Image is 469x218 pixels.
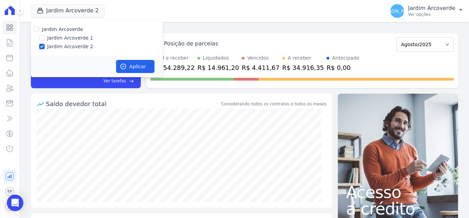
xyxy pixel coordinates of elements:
[164,40,218,48] div: Posição de parcelas
[288,54,311,62] div: A receber
[153,63,195,72] div: R$ 54.289,22
[346,184,450,200] span: Acesso
[116,60,155,73] button: Aplicar
[408,5,455,12] p: Jardim Arcoverde
[56,78,134,84] a: Ver tarefas east
[153,54,195,62] div: Total a receber
[7,195,23,211] div: Open Intercom Messenger
[46,99,220,108] div: Saldo devedor total
[327,63,359,72] div: R$ 0,00
[385,1,469,21] button: [PERSON_NAME] Jardim Arcoverde Ver opções
[377,9,417,13] span: [PERSON_NAME]
[408,12,455,17] p: Ver opções
[42,27,83,32] label: Jardim Arcoverde
[103,78,126,84] span: Ver tarefas
[203,54,229,62] div: Liquidados
[242,63,279,72] div: R$ 4.411,67
[247,54,268,62] div: Vencidos
[346,200,450,217] span: a crédito
[47,43,93,50] label: Jardim Arcoverde 2
[197,63,239,72] div: R$ 14.961,20
[31,4,105,17] button: Jardim Arcoverde 2
[332,54,359,62] div: Antecipado
[129,79,134,84] span: east
[47,34,93,42] label: Jardim Arcoverde 1
[282,63,324,72] div: R$ 34.916,35
[221,101,327,107] div: Considerando todos os contratos e todos os meses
